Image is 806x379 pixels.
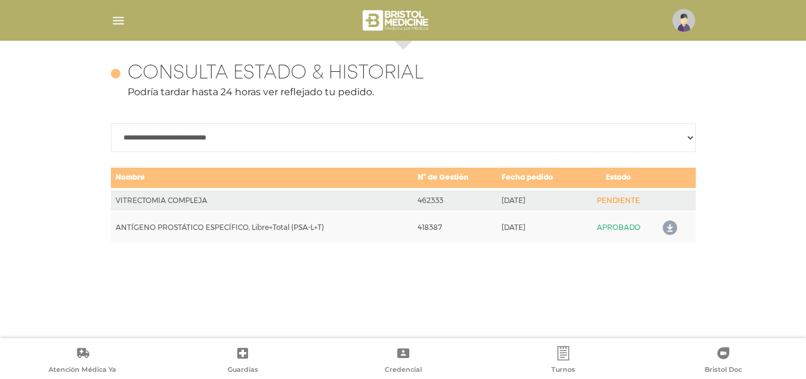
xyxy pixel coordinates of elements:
[111,85,696,99] p: Podría tardar hasta 24 horas ver reflejado tu pedido.
[111,189,413,211] td: VITRECTOMIA COMPLEJA
[644,346,804,377] a: Bristol Doc
[162,346,322,377] a: Guardias
[551,365,575,376] span: Turnos
[582,189,656,211] td: PENDIENTE
[128,62,424,85] h4: Consulta estado & historial
[705,365,742,376] span: Bristol Doc
[413,189,497,211] td: 462333
[582,211,656,243] td: APROBADO
[497,189,581,211] td: [DATE]
[228,365,258,376] span: Guardias
[49,365,116,376] span: Atención Médica Ya
[323,346,483,377] a: Credencial
[413,211,497,243] td: 418387
[483,346,643,377] a: Turnos
[582,167,656,189] td: Estado
[111,167,413,189] td: Nombre
[385,365,422,376] span: Credencial
[111,211,413,243] td: ANTÍGENO PROSTÁTICO ESPECÍFICO, Libre+Total (PSA-L+T)
[2,346,162,377] a: Atención Médica Ya
[672,9,695,32] img: profile-placeholder.svg
[111,13,126,28] img: Cober_menu-lines-white.svg
[497,211,581,243] td: [DATE]
[361,6,432,35] img: bristol-medicine-blanco.png
[497,167,581,189] td: Fecha pedido
[413,167,497,189] td: N° de Gestión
